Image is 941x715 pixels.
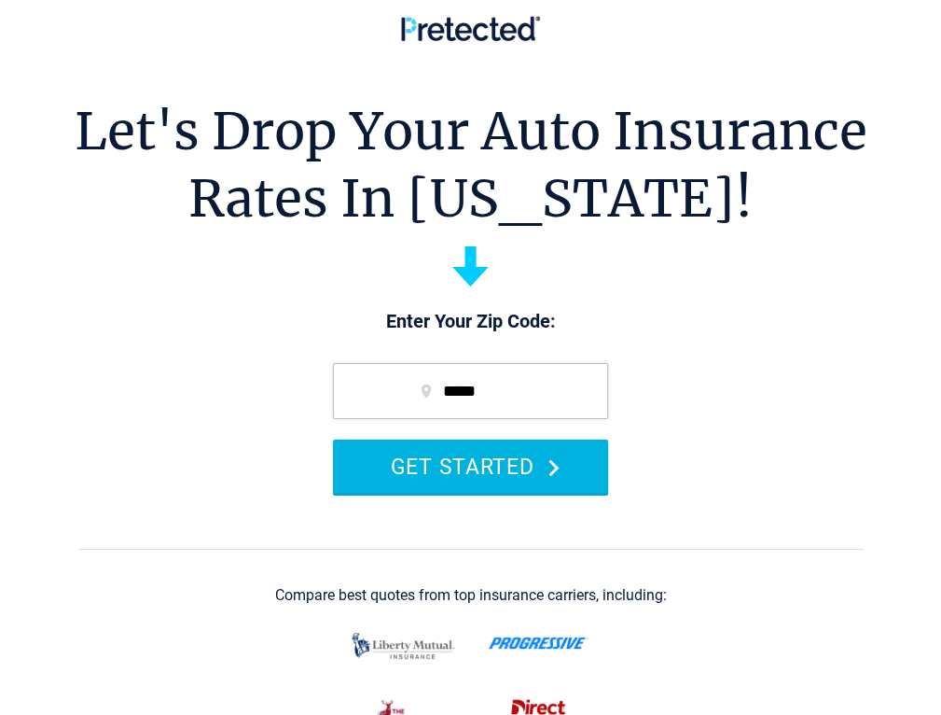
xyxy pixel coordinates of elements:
img: Pretected Logo [401,16,540,41]
button: GET STARTED [333,440,608,493]
img: liberty [347,624,460,668]
div: Compare best quotes from top insurance carriers, including: [275,587,667,604]
img: progressive [489,637,588,650]
input: zip code [333,363,608,419]
p: Enter Your Zip Code: [314,309,627,335]
h1: Let's Drop Your Auto Insurance Rates In [US_STATE]! [75,98,867,232]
